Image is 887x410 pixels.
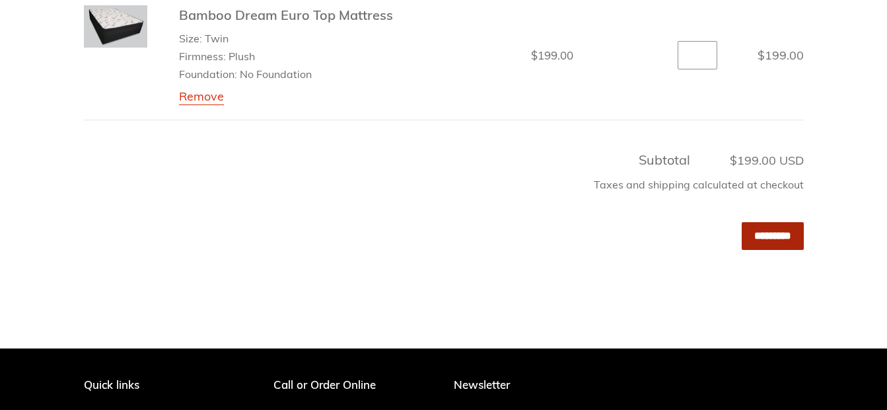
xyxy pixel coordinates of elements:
p: Call or Order Online [273,378,434,391]
div: Taxes and shipping calculated at checkout [84,170,804,206]
span: $199.00 [758,48,804,63]
span: Subtotal [639,151,690,168]
li: Size: Twin [179,30,393,46]
a: Bamboo Dream Euro Top Mattress [179,7,393,23]
ul: Product details [179,28,393,83]
dd: $199.00 [422,47,573,64]
p: Newsletter [454,378,804,391]
iframe: PayPal-paypal [84,278,804,307]
p: Quick links [84,378,220,391]
li: Firmness: Plush [179,48,393,64]
li: Foundation: No Foundation [179,66,393,82]
span: $199.00 USD [693,151,804,169]
a: Remove Bamboo Dream Euro Top Mattress - Twin / Plush / No Foundation [179,89,224,105]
